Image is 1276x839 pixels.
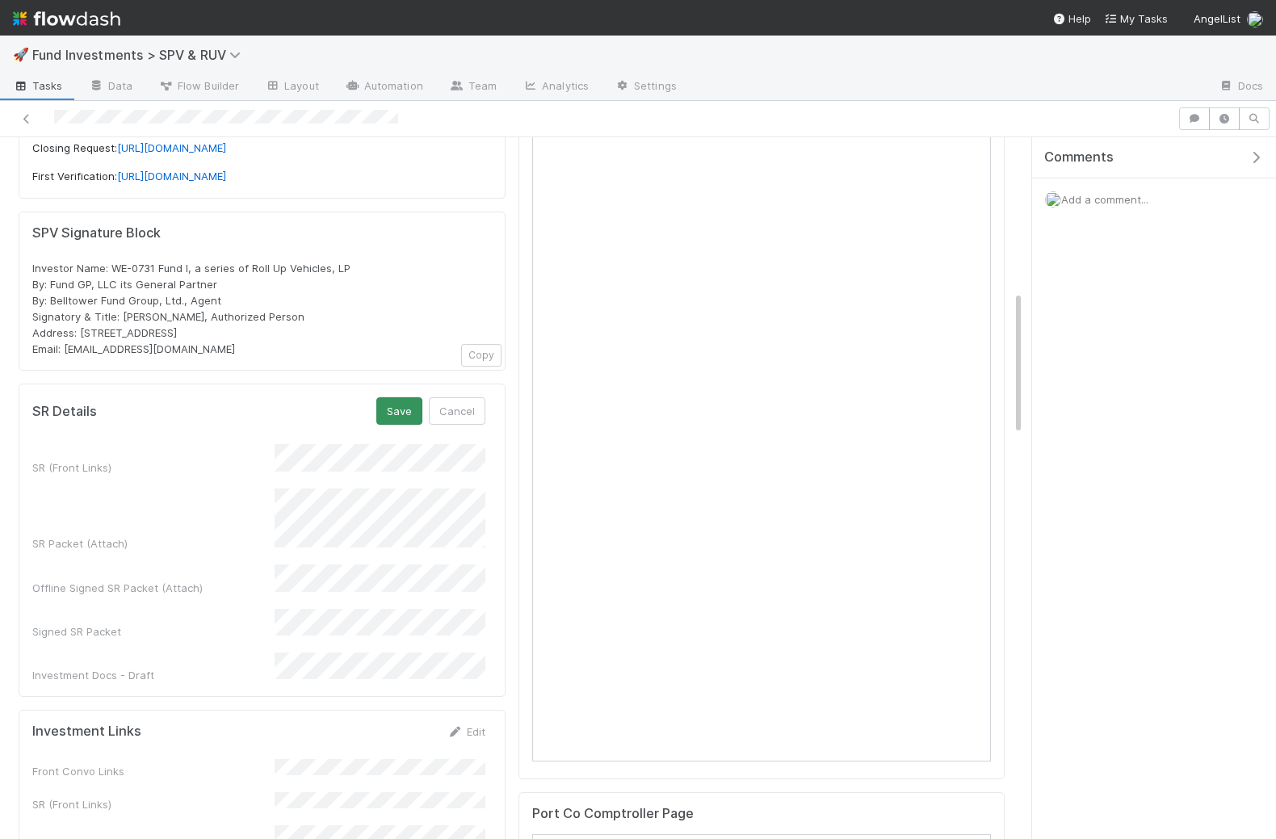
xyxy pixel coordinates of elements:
a: Settings [602,74,690,100]
span: My Tasks [1104,12,1168,25]
button: Save [376,397,422,425]
a: Automation [332,74,436,100]
a: Flow Builder [145,74,252,100]
span: Tasks [13,78,63,94]
span: Investor Name: WE-0731 Fund I, a series of Roll Up Vehicles, LP By: Fund GP, LLC its General Part... [32,262,350,355]
button: Copy [461,344,502,367]
a: Docs [1206,74,1276,100]
a: [URL][DOMAIN_NAME] [117,141,226,154]
a: My Tasks [1104,10,1168,27]
p: Closing Request: [32,141,492,157]
span: Fund Investments > SPV & RUV [32,47,249,63]
img: avatar_2de93f86-b6c7-4495-bfe2-fb093354a53c.png [1045,191,1061,208]
a: Analytics [510,74,602,100]
a: [URL][DOMAIN_NAME] [117,170,226,182]
h5: Investment Links [32,724,141,740]
span: Flow Builder [158,78,239,94]
h5: SPV Signature Block [32,225,492,241]
a: Data [76,74,145,100]
a: Edit [447,725,485,738]
span: Comments [1044,149,1114,166]
div: Investment Docs - Draft [32,667,275,683]
div: Offline Signed SR Packet (Attach) [32,580,275,596]
div: SR (Front Links) [32,796,275,812]
a: Team [436,74,510,100]
h5: SR Details [32,404,97,420]
div: Signed SR Packet [32,623,275,640]
a: Layout [252,74,332,100]
div: Front Convo Links [32,763,275,779]
img: logo-inverted-e16ddd16eac7371096b0.svg [13,5,120,32]
h5: Port Co Comptroller Page [532,806,694,822]
p: First Verification: [32,169,492,185]
button: Cancel [429,397,485,425]
span: 🚀 [13,48,29,61]
img: avatar_2de93f86-b6c7-4495-bfe2-fb093354a53c.png [1247,11,1263,27]
div: SR (Front Links) [32,459,275,476]
div: Help [1052,10,1091,27]
span: Add a comment... [1061,193,1148,206]
div: SR Packet (Attach) [32,535,275,552]
span: AngelList [1194,12,1240,25]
